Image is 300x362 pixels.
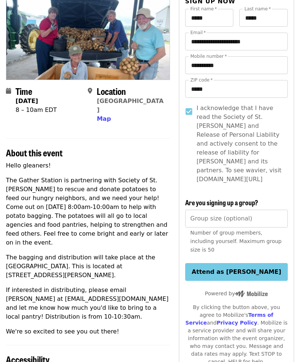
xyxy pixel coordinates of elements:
input: Email [185,33,288,50]
img: Powered by Mobilize [235,290,268,297]
i: calendar icon [6,87,11,94]
p: Hello gleaners! [6,161,170,170]
div: 8 – 10am EDT [16,106,57,114]
span: Number of group members, including yourself. Maximum group size is 50 [190,230,281,253]
input: Mobile number [185,56,288,74]
p: The bagging and distribution will take place at the [GEOGRAPHIC_DATA]. This is located at [STREET... [6,253,170,280]
label: Mobile number [190,54,227,59]
p: The Gather Station is partnering with Society of St. [PERSON_NAME] to rescue and donate potatoes ... [6,176,170,247]
p: If interested in distributing, please email [PERSON_NAME] at [EMAIL_ADDRESS][DOMAIN_NAME] and let... [6,286,170,321]
label: Email [190,30,206,35]
a: Terms of Service [185,312,273,326]
button: Map [97,114,111,123]
a: [GEOGRAPHIC_DATA] [97,97,163,113]
span: I acknowledge that I have read the Society of St. [PERSON_NAME] and Release of Personal Liability... [197,104,282,184]
input: [object Object] [185,210,288,228]
label: First name [190,7,217,11]
label: Last name [244,7,271,11]
label: ZIP code [190,78,213,82]
span: Map [97,115,111,122]
input: ZIP code [185,80,288,98]
span: Are you signing up a group? [185,197,258,207]
span: About this event [6,146,63,159]
strong: [DATE] [16,97,38,104]
input: First name [185,9,234,27]
span: Location [97,84,126,97]
input: Last name [239,9,288,27]
span: Powered by [205,290,268,296]
p: We're so excited to see you out there! [6,327,170,336]
button: Attend as [PERSON_NAME] [185,263,288,281]
span: Time [16,84,32,97]
a: Privacy Policy [217,320,257,326]
i: map-marker-alt icon [88,87,92,94]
